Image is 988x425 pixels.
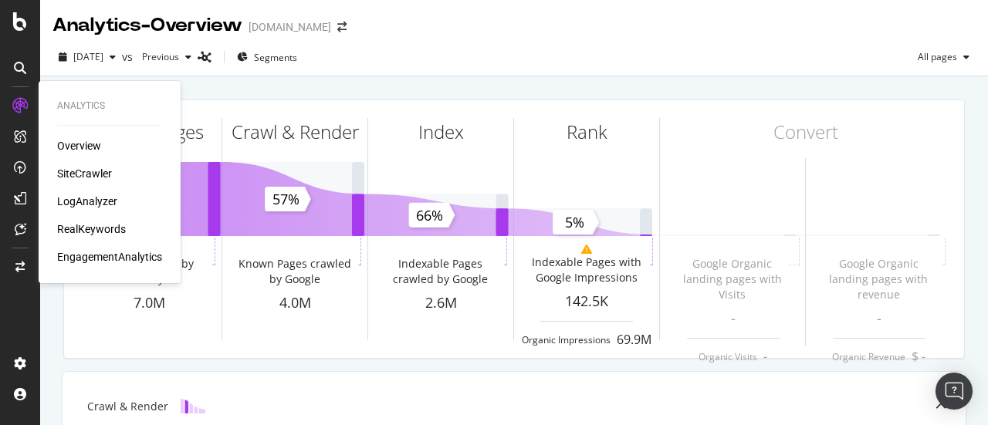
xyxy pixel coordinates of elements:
[57,166,112,181] a: SiteCrawler
[57,194,117,209] a: LogAnalyzer
[912,50,957,63] span: All pages
[249,19,331,35] div: [DOMAIN_NAME]
[57,138,101,153] a: Overview
[136,50,179,63] span: Previous
[522,333,611,346] div: Organic Impressions
[181,399,205,413] img: block-icon
[232,119,359,145] div: Crawl & Render
[912,45,976,69] button: All pages
[380,256,501,287] div: Indexable Pages crawled by Google
[73,50,103,63] span: 2025 Aug. 1st
[87,399,168,414] div: Crawl & Render
[368,293,513,313] div: 2.6M
[254,51,297,64] span: Segments
[337,22,347,32] div: arrow-right-arrow-left
[617,331,651,349] div: 69.9M
[52,12,242,39] div: Analytics - Overview
[136,45,198,69] button: Previous
[76,293,222,313] div: 7.0M
[418,119,464,145] div: Index
[57,221,126,237] a: RealKeywords
[52,45,122,69] button: [DATE]
[122,49,136,65] span: vs
[57,100,162,113] div: Analytics
[567,119,607,145] div: Rank
[234,256,355,287] div: Known Pages crawled by Google
[57,249,162,265] a: EngagementAnalytics
[514,292,659,312] div: 142.5K
[936,373,973,410] div: Open Intercom Messenger
[526,255,647,285] div: Indexable Pages with Google Impressions
[222,293,367,313] div: 4.0M
[231,45,303,69] button: Segments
